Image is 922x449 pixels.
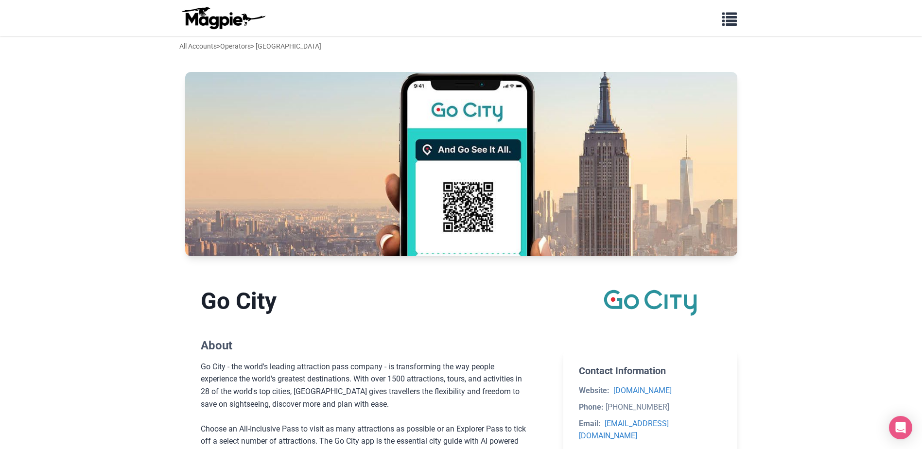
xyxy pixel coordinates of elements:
a: Operators [220,42,251,50]
strong: Phone: [579,402,604,412]
h1: Go City [201,287,533,315]
strong: Website: [579,386,609,395]
img: logo-ab69f6fb50320c5b225c76a69d11143b.png [179,6,267,30]
a: [EMAIL_ADDRESS][DOMAIN_NAME] [579,419,669,441]
h2: About [201,339,533,353]
li: [PHONE_NUMBER] [579,401,721,414]
img: Go City logo [604,287,697,318]
h2: Contact Information [579,365,721,377]
a: [DOMAIN_NAME] [613,386,672,395]
img: Go City banner [185,72,737,256]
a: All Accounts [179,42,217,50]
div: > > [GEOGRAPHIC_DATA] [179,41,321,52]
strong: Email: [579,419,601,428]
div: Open Intercom Messenger [889,416,912,439]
